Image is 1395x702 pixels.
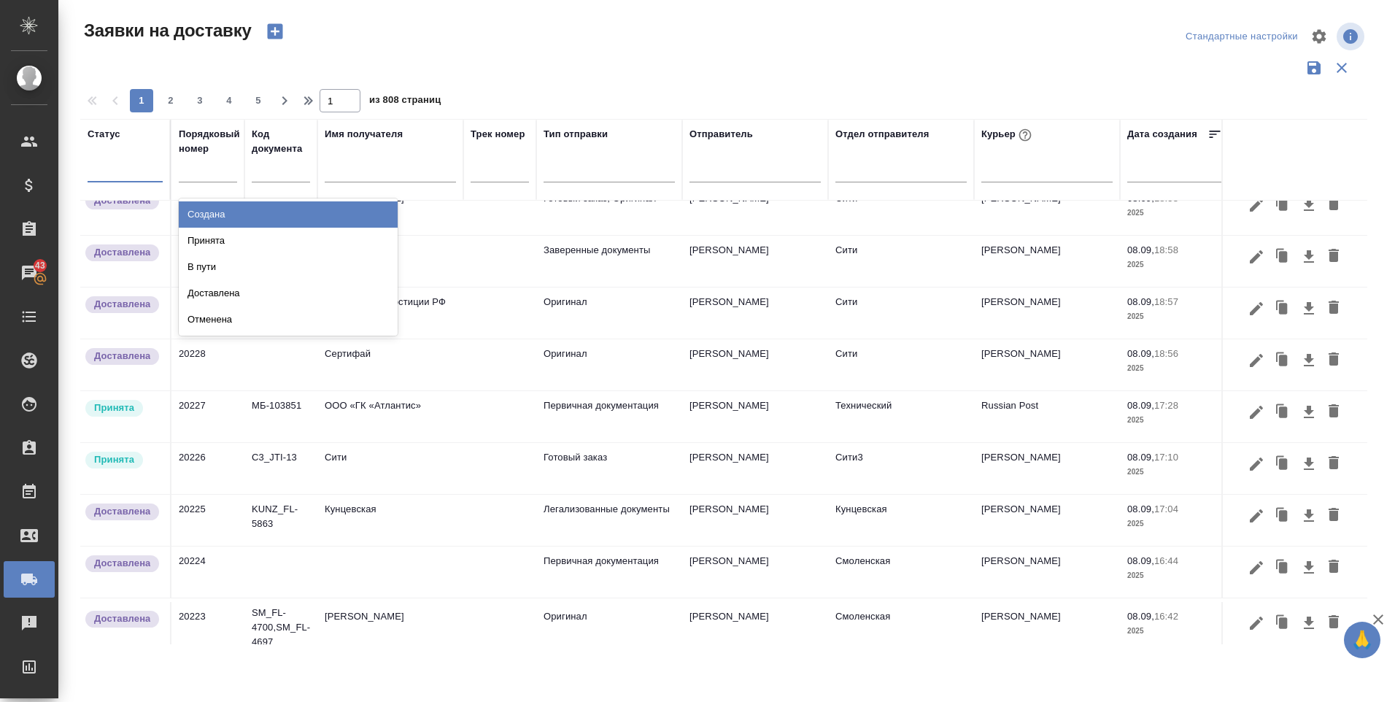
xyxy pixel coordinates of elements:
[536,495,682,546] td: Легализованные документы
[26,258,54,273] span: 43
[1127,206,1222,220] p: 2025
[1269,191,1297,219] button: Клонировать
[1321,243,1346,271] button: Удалить
[682,184,828,235] td: [PERSON_NAME]
[1300,54,1328,82] button: Сохранить фильтры
[1297,609,1321,637] button: Скачать
[1350,625,1375,655] span: 🙏
[1182,26,1302,48] div: split button
[682,602,828,653] td: [PERSON_NAME]
[244,391,317,442] td: МБ-103851
[974,288,1120,339] td: [PERSON_NAME]
[1297,347,1321,374] button: Скачать
[1244,295,1269,323] button: Редактировать
[1344,622,1380,658] button: 🙏
[1244,398,1269,426] button: Редактировать
[88,127,120,142] div: Статус
[974,602,1120,653] td: [PERSON_NAME]
[94,556,150,571] p: Доставлена
[1127,611,1154,622] p: 08.09,
[689,127,753,142] div: Отправитель
[179,127,240,156] div: Порядковый номер
[682,547,828,598] td: [PERSON_NAME]
[84,347,163,366] div: Документы доставлены, фактическая дата доставки проставиться автоматически
[828,339,974,390] td: Сити
[536,184,682,235] td: Готовый заказ, Оригинал
[1321,295,1346,323] button: Удалить
[536,602,682,653] td: Оригинал
[171,547,244,598] td: 20224
[974,236,1120,287] td: [PERSON_NAME]
[1154,504,1178,514] p: 17:04
[317,602,463,653] td: [PERSON_NAME]
[1269,450,1297,478] button: Клонировать
[828,443,974,494] td: Сити3
[84,295,163,315] div: Документы доставлены, фактическая дата доставки проставиться автоматически
[974,339,1120,390] td: [PERSON_NAME]
[1154,296,1178,307] p: 18:57
[188,93,212,108] span: 3
[828,236,974,287] td: Сити
[1297,398,1321,426] button: Скачать
[1269,609,1297,637] button: Клонировать
[94,612,150,626] p: Доставлена
[1154,400,1178,411] p: 17:28
[828,391,974,442] td: Технический
[1244,243,1269,271] button: Редактировать
[171,236,244,287] td: 20230
[1269,398,1297,426] button: Клонировать
[1154,555,1178,566] p: 16:44
[94,297,150,312] p: Доставлена
[682,288,828,339] td: [PERSON_NAME]
[828,288,974,339] td: Сити
[171,184,244,235] td: 20231
[252,127,310,156] div: Код документа
[536,339,682,390] td: Оригинал
[1297,502,1321,530] button: Скачать
[80,19,252,42] span: Заявки на доставку
[244,443,317,494] td: C3_JTI-13
[1127,517,1222,531] p: 2025
[94,504,150,519] p: Доставлена
[1127,624,1222,639] p: 2025
[247,89,270,112] button: 5
[974,443,1120,494] td: [PERSON_NAME]
[1127,348,1154,359] p: 08.09,
[536,547,682,598] td: Первичная документация
[471,127,525,142] div: Трек номер
[536,288,682,339] td: Оригинал
[1321,450,1346,478] button: Удалить
[1321,191,1346,219] button: Удалить
[84,450,163,470] div: Курьер назначен
[1302,19,1337,54] span: Настроить таблицу
[325,127,403,142] div: Имя получателя
[1016,126,1035,144] button: При выборе курьера статус заявки автоматически поменяется на «Принята»
[1328,54,1356,82] button: Сбросить фильтры
[828,602,974,653] td: Смоленская
[159,93,182,108] span: 2
[179,306,398,333] div: Отменена
[179,201,398,228] div: Создана
[682,391,828,442] td: [PERSON_NAME]
[317,443,463,494] td: Сити
[974,184,1120,235] td: [PERSON_NAME]
[317,495,463,546] td: Кунцевская
[1127,309,1222,324] p: 2025
[244,598,317,657] td: SM_FL-4700,SM_FL-4697
[1127,361,1222,376] p: 2025
[1337,23,1367,50] span: Посмотреть информацию
[1269,243,1297,271] button: Клонировать
[1321,554,1346,582] button: Удалить
[1269,347,1297,374] button: Клонировать
[94,401,134,415] p: Принята
[84,398,163,418] div: Курьер назначен
[244,495,317,546] td: KUNZ_FL-5863
[1154,244,1178,255] p: 18:58
[974,495,1120,546] td: [PERSON_NAME]
[1297,554,1321,582] button: Скачать
[1321,609,1346,637] button: Удалить
[159,89,182,112] button: 2
[536,236,682,287] td: Заверенные документы
[1321,502,1346,530] button: Удалить
[84,502,163,522] div: Документы доставлены, фактическая дата доставки проставиться автоматически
